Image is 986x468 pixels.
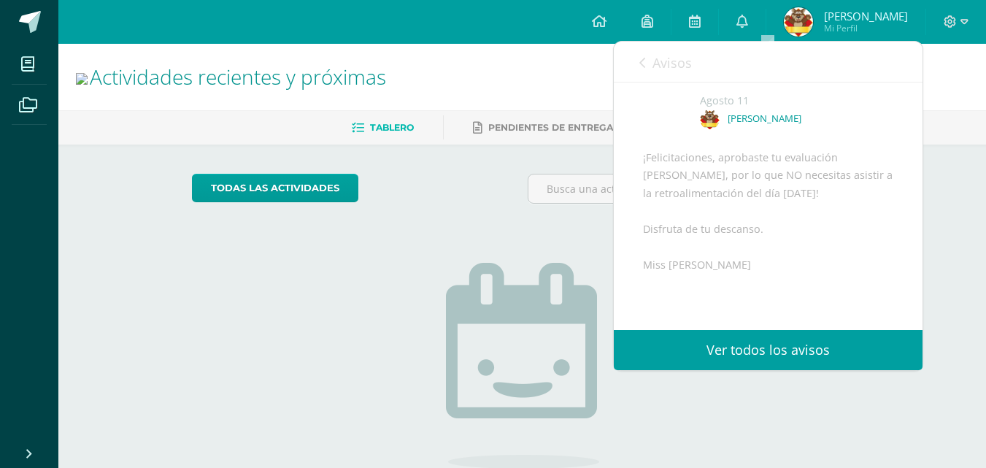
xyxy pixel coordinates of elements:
span: Avisos [652,54,692,72]
span: Tablero [370,122,414,133]
span: Actividades recientes y próximas [90,63,386,91]
img: bow.png [76,73,88,85]
a: todas las Actividades [192,174,358,202]
span: Pendientes de entrega [488,122,613,133]
div: Agosto 11 [700,93,893,108]
a: Pendientes de entrega [473,116,613,139]
a: Tablero [352,116,414,139]
span: Mi Perfil [824,22,908,34]
a: Ver todos los avisos [614,330,923,370]
span: avisos sin leer [817,53,897,69]
img: 55cd4609078b6f5449d0df1f1668bde8.png [784,7,813,37]
img: b4dc83a9ec212d771388cefe886beb67.png [700,110,720,129]
input: Busca una actividad próxima aquí... [528,174,852,203]
div: ¡Felicitaciones, aprobaste tu evaluación [PERSON_NAME], por lo que NO necesitas asistir a la retr... [643,149,893,417]
p: [PERSON_NAME] [728,112,801,125]
span: 1 [817,53,823,69]
span: [PERSON_NAME] [824,9,908,23]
